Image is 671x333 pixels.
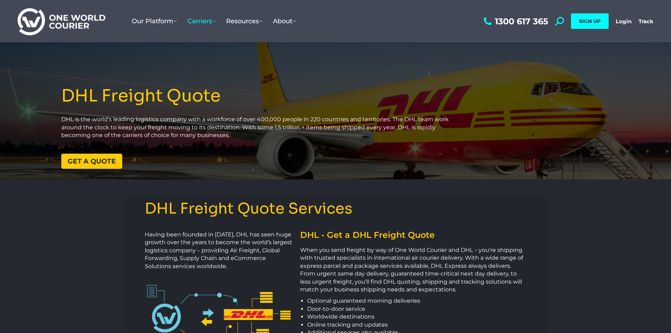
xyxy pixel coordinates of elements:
[145,231,293,270] p: Having been founded in [DATE], DHL has seen huge growth over the years to become the world’s larg...
[616,18,632,25] a: Login
[482,17,548,26] a: 1300 617 365
[187,17,216,25] span: Carriers
[571,13,609,29] a: SIGN UP
[579,18,601,24] span: SIGN UP
[300,231,526,239] h2: DHL - Get a DHL Freight Quote
[307,297,526,305] li: Optional guaranteed morning deliveries
[61,116,460,139] p: DHL is the world’s leading logistics company with a workforce of over 400,000 people in 220 count...
[273,17,296,25] span: About
[307,305,526,313] li: Door-to-door service
[61,154,122,169] a: Get a quote
[268,10,301,32] a: About
[126,10,182,32] a: Our Platform
[182,10,221,32] a: Carriers
[307,321,526,329] li: Online tracking and updates
[68,158,116,165] span: Get a quote
[61,87,460,105] h1: DHL Freight Quote
[132,17,177,25] span: Our Platform
[18,7,105,36] img: One World Courier
[639,18,653,25] a: Track
[145,201,527,217] h3: DHL Freight Quote Services
[221,10,268,32] a: Resources
[226,17,262,25] span: Resources
[300,246,526,294] p: When you send freight by way of One World Courier and DHL – you’re shipping with trusted speciali...
[307,313,526,321] li: Worldwide destinations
